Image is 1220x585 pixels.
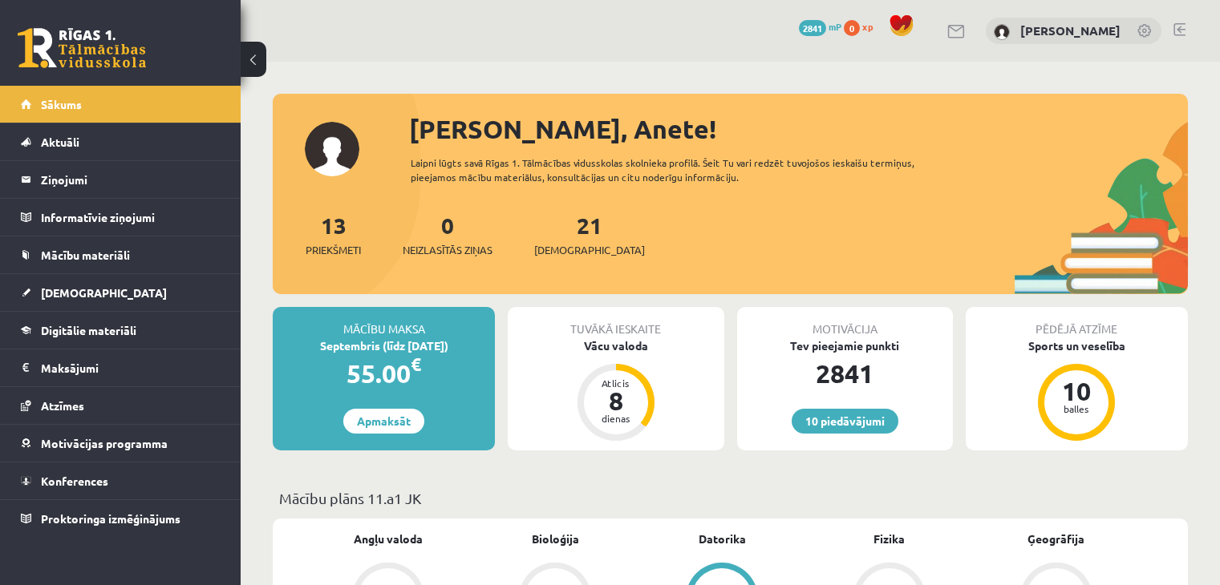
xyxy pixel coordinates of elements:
a: Aktuāli [21,123,221,160]
a: Mācību materiāli [21,236,221,273]
a: 0 xp [844,20,881,33]
span: [DEMOGRAPHIC_DATA] [41,285,167,300]
div: dienas [592,414,640,423]
a: Motivācijas programma [21,425,221,462]
div: [PERSON_NAME], Anete! [409,110,1188,148]
a: Sports un veselība 10 balles [966,337,1188,443]
a: 2841 mP [799,20,841,33]
div: Septembris (līdz [DATE]) [273,337,495,354]
div: Motivācija [737,307,953,337]
a: Konferences [21,462,221,499]
a: Angļu valoda [354,531,423,547]
legend: Maksājumi [41,349,221,386]
span: Mācību materiāli [41,248,130,262]
a: Maksājumi [21,349,221,386]
legend: Ziņojumi [41,161,221,198]
a: Datorika [699,531,746,547]
span: Neizlasītās ziņas [403,242,492,258]
a: Rīgas 1. Tālmācības vidusskola [18,28,146,68]
span: [DEMOGRAPHIC_DATA] [534,242,645,258]
div: balles [1052,404,1100,414]
div: Tuvākā ieskaite [508,307,723,337]
div: Pēdējā atzīme [966,307,1188,337]
span: 0 [844,20,860,36]
a: Ģeogrāfija [1027,531,1084,547]
a: [PERSON_NAME] [1020,22,1121,38]
a: 21[DEMOGRAPHIC_DATA] [534,211,645,258]
a: Informatīvie ziņojumi [21,199,221,236]
span: Konferences [41,474,108,488]
div: Tev pieejamie punkti [737,337,953,354]
span: Digitālie materiāli [41,323,136,337]
a: Apmaksāt [343,409,424,434]
a: 13Priekšmeti [306,211,361,258]
div: Laipni lūgts savā Rīgas 1. Tālmācības vidusskolas skolnieka profilā. Šeit Tu vari redzēt tuvojošo... [411,155,960,184]
a: Vācu valoda Atlicis 8 dienas [508,337,723,443]
div: Sports un veselība [966,337,1188,354]
a: Proktoringa izmēģinājums [21,500,221,537]
span: Aktuāli [41,135,79,149]
span: Priekšmeti [306,242,361,258]
a: 10 piedāvājumi [792,409,898,434]
div: 10 [1052,378,1100,404]
a: Ziņojumi [21,161,221,198]
a: 0Neizlasītās ziņas [403,211,492,258]
div: 55.00 [273,354,495,393]
div: 8 [592,388,640,414]
span: € [411,353,421,376]
a: Digitālie materiāli [21,312,221,349]
span: Atzīmes [41,398,84,413]
span: mP [829,20,841,33]
a: [DEMOGRAPHIC_DATA] [21,274,221,311]
a: Atzīmes [21,387,221,424]
div: Mācību maksa [273,307,495,337]
span: Motivācijas programma [41,436,168,450]
div: Atlicis [592,378,640,388]
p: Mācību plāns 11.a1 JK [279,487,1181,509]
img: Anete Krastiņa [994,24,1010,40]
div: 2841 [737,354,953,393]
div: Vācu valoda [508,337,723,354]
span: Sākums [41,97,82,111]
a: Fizika [873,531,905,547]
span: Proktoringa izmēģinājums [41,511,180,526]
span: xp [862,20,873,33]
a: Sākums [21,86,221,123]
a: Bioloģija [532,531,579,547]
span: 2841 [799,20,826,36]
legend: Informatīvie ziņojumi [41,199,221,236]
